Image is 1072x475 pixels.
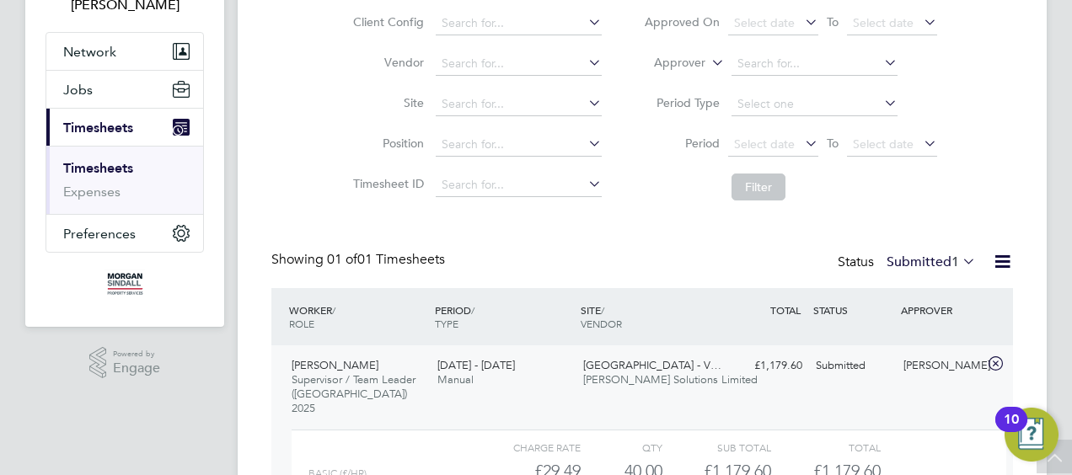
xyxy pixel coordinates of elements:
[436,93,602,116] input: Search for...
[348,136,424,151] label: Position
[1004,419,1019,441] div: 10
[327,251,445,268] span: 01 Timesheets
[63,184,121,200] a: Expenses
[662,437,771,457] div: Sub Total
[63,120,133,136] span: Timesheets
[63,44,116,60] span: Network
[436,173,602,197] input: Search for...
[435,317,458,330] span: TYPE
[581,317,622,330] span: VENDOR
[630,55,705,72] label: Approver
[437,358,515,372] span: [DATE] - [DATE]
[46,215,203,252] button: Preferences
[113,347,160,361] span: Powered by
[348,14,424,29] label: Client Config
[113,361,160,376] span: Engage
[897,352,984,380] div: [PERSON_NAME]
[46,270,204,296] a: Go to home page
[437,372,474,387] span: Manual
[838,251,979,275] div: Status
[431,295,576,339] div: PERIOD
[601,303,604,317] span: /
[822,11,844,33] span: To
[887,254,976,270] label: Submitted
[436,133,602,157] input: Search for...
[436,12,602,35] input: Search for...
[581,437,662,457] div: QTY
[63,226,136,242] span: Preferences
[853,15,914,30] span: Select date
[271,251,448,269] div: Showing
[292,372,415,415] span: Supervisor / Team Leader ([GEOGRAPHIC_DATA]) 2025
[771,437,880,457] div: Total
[583,372,758,387] span: [PERSON_NAME] Solutions Limited
[1005,408,1059,462] button: Open Resource Center, 10 new notifications
[732,173,785,200] button: Filter
[46,71,203,108] button: Jobs
[46,109,203,146] button: Timesheets
[732,52,898,76] input: Search for...
[809,352,897,380] div: Submitted
[332,303,335,317] span: /
[644,14,720,29] label: Approved On
[436,52,602,76] input: Search for...
[644,136,720,151] label: Period
[63,82,93,98] span: Jobs
[348,176,424,191] label: Timesheet ID
[897,295,984,325] div: APPROVER
[809,295,897,325] div: STATUS
[576,295,722,339] div: SITE
[285,295,431,339] div: WORKER
[46,33,203,70] button: Network
[644,95,720,110] label: Period Type
[583,358,721,372] span: [GEOGRAPHIC_DATA] - V…
[105,270,145,296] img: morgansindallpropertyservices-logo-retina.png
[770,303,801,317] span: TOTAL
[289,317,314,330] span: ROLE
[734,15,795,30] span: Select date
[292,358,378,372] span: [PERSON_NAME]
[348,95,424,110] label: Site
[853,136,914,152] span: Select date
[327,251,357,268] span: 01 of
[721,352,809,380] div: £1,179.60
[732,93,898,116] input: Select one
[348,55,424,70] label: Vendor
[471,303,474,317] span: /
[46,146,203,214] div: Timesheets
[822,132,844,154] span: To
[734,136,795,152] span: Select date
[89,347,161,379] a: Powered byEngage
[63,160,133,176] a: Timesheets
[951,254,959,270] span: 1
[472,437,581,457] div: Charge rate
